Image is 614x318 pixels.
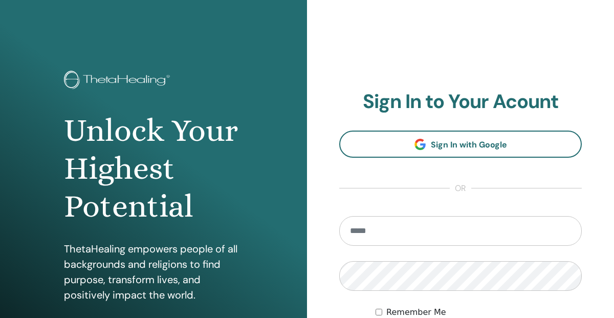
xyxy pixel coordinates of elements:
h2: Sign In to Your Acount [339,90,582,114]
h1: Unlock Your Highest Potential [64,112,243,226]
a: Sign In with Google [339,131,582,158]
span: or [450,182,471,195]
span: Sign In with Google [431,139,507,150]
p: ThetaHealing empowers people of all backgrounds and religions to find purpose, transform lives, a... [64,241,243,303]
